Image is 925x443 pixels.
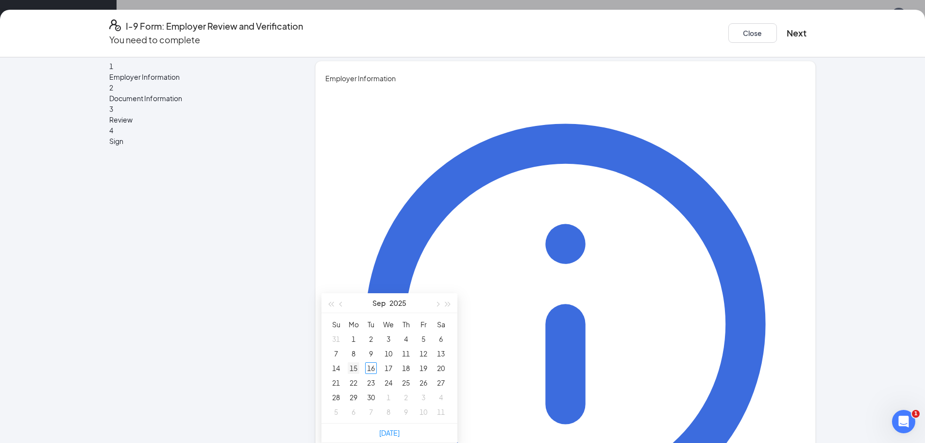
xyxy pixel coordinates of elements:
div: 4 [400,333,412,345]
div: 16 [365,362,377,374]
h4: I-9 Form: Employer Review and Verification [126,19,303,33]
td: 2025-09-25 [397,375,415,390]
div: 4 [435,391,447,403]
td: 2025-10-07 [362,405,380,419]
td: 2025-09-23 [362,375,380,390]
p: You need to complete [109,33,303,47]
div: 28 [330,391,342,403]
div: 23 [365,377,377,389]
div: 9 [365,348,377,359]
div: 21 [330,377,342,389]
div: 9 [400,406,412,418]
td: 2025-09-14 [327,361,345,375]
div: 2 [400,391,412,403]
td: 2025-09-10 [380,346,397,361]
div: 27 [435,377,447,389]
td: 2025-09-18 [397,361,415,375]
div: 20 [435,362,447,374]
div: 11 [400,348,412,359]
div: 12 [418,348,429,359]
td: 2025-10-03 [415,390,432,405]
th: Sa [432,317,450,332]
td: 2025-09-04 [397,332,415,346]
div: 26 [418,377,429,389]
span: Employer Information [325,73,806,84]
div: 1 [348,333,359,345]
td: 2025-09-09 [362,346,380,361]
iframe: Intercom live chat [892,410,915,433]
button: Sep [372,293,386,313]
td: 2025-09-05 [415,332,432,346]
button: Close [728,23,777,43]
td: 2025-09-15 [345,361,362,375]
td: 2025-08-31 [327,332,345,346]
td: 2025-09-11 [397,346,415,361]
div: 30 [365,391,377,403]
div: 10 [418,406,429,418]
span: Sign [109,136,286,146]
td: 2025-10-11 [432,405,450,419]
td: 2025-09-24 [380,375,397,390]
div: 17 [383,362,394,374]
th: Su [327,317,345,332]
th: Th [397,317,415,332]
div: 5 [330,406,342,418]
span: 4 [109,126,113,135]
div: 18 [400,362,412,374]
td: 2025-10-06 [345,405,362,419]
td: 2025-09-20 [432,361,450,375]
svg: FormI9EVerifyIcon [109,19,121,31]
td: 2025-09-30 [362,390,380,405]
div: 5 [418,333,429,345]
td: 2025-09-01 [345,332,362,346]
div: 14 [330,362,342,374]
div: 6 [348,406,359,418]
span: 1 [109,62,113,71]
div: 15 [348,362,359,374]
th: We [380,317,397,332]
td: 2025-09-26 [415,375,432,390]
td: 2025-09-08 [345,346,362,361]
div: 22 [348,377,359,389]
div: 13 [435,348,447,359]
td: 2025-09-19 [415,361,432,375]
span: 2 [109,83,113,92]
td: 2025-09-03 [380,332,397,346]
td: 2025-09-13 [432,346,450,361]
th: Fr [415,317,432,332]
td: 2025-10-02 [397,390,415,405]
th: Mo [345,317,362,332]
td: 2025-10-08 [380,405,397,419]
td: 2025-10-04 [432,390,450,405]
span: 3 [109,105,113,113]
td: 2025-09-06 [432,332,450,346]
span: 1 [912,410,920,418]
td: 2025-09-28 [327,390,345,405]
div: 29 [348,391,359,403]
div: 7 [330,348,342,359]
button: 2025 [389,293,406,313]
td: 2025-10-05 [327,405,345,419]
div: 25 [400,377,412,389]
td: 2025-09-07 [327,346,345,361]
th: Tu [362,317,380,332]
div: 31 [330,333,342,345]
td: 2025-09-27 [432,375,450,390]
div: 3 [383,333,394,345]
div: 7 [365,406,377,418]
div: 19 [418,362,429,374]
div: 8 [383,406,394,418]
td: 2025-09-12 [415,346,432,361]
td: 2025-09-02 [362,332,380,346]
div: 24 [383,377,394,389]
td: 2025-09-17 [380,361,397,375]
span: Document Information [109,93,286,104]
td: 2025-09-21 [327,375,345,390]
td: 2025-10-10 [415,405,432,419]
a: [DATE] [379,428,400,437]
div: 1 [383,391,394,403]
div: 10 [383,348,394,359]
span: Employer Information [109,71,286,82]
button: Next [787,26,807,40]
div: 6 [435,333,447,345]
